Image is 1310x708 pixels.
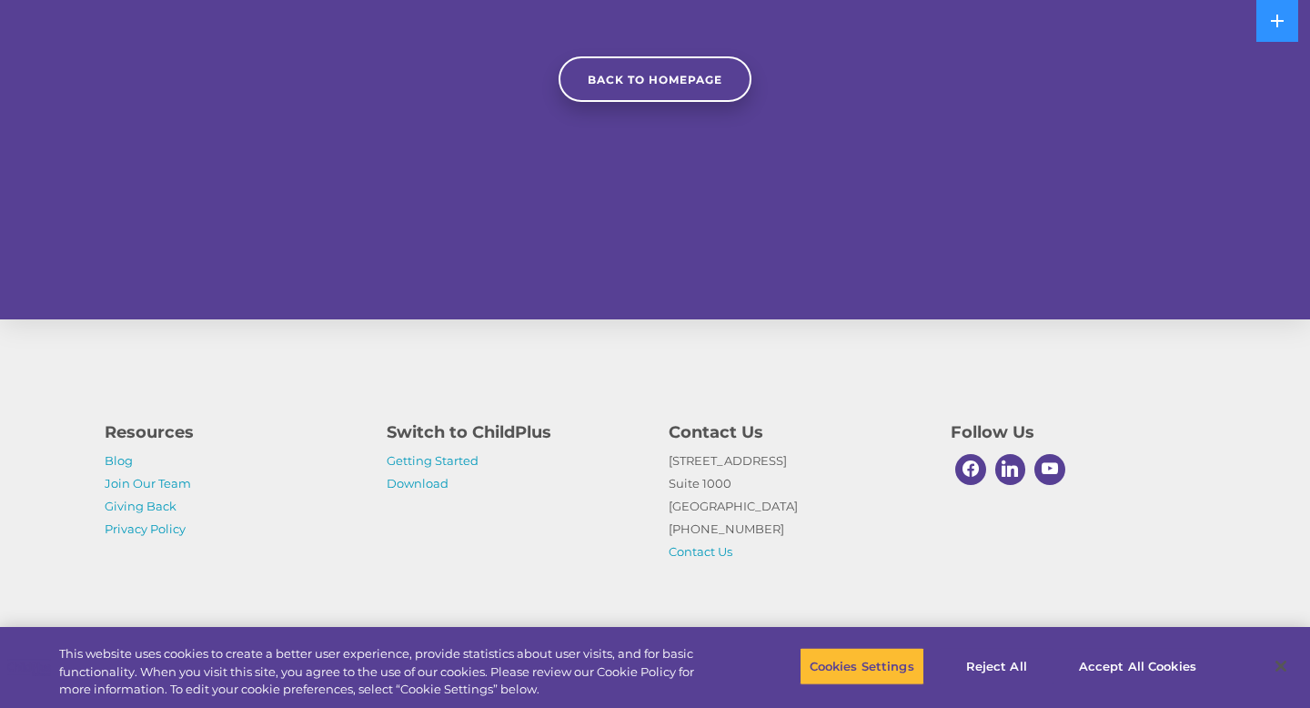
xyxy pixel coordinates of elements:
[669,420,923,445] h4: Contact Us
[105,453,133,468] a: Blog
[105,420,359,445] h4: Resources
[991,450,1031,490] a: Linkedin
[951,450,991,490] a: Facebook
[387,453,479,468] a: Getting Started
[800,647,924,685] button: Cookies Settings
[951,420,1205,445] h4: Follow Us
[1069,647,1206,685] button: Accept All Cookies
[559,56,751,102] a: Back to homepage
[387,476,448,491] a: Download
[105,476,191,491] a: Join Our Team
[1030,450,1070,490] a: Youtube
[1261,646,1301,686] button: Close
[387,420,641,445] h4: Switch to ChildPlus
[105,521,186,536] a: Privacy Policy
[940,647,1053,685] button: Reject All
[669,544,732,559] a: Contact Us
[59,645,720,699] div: This website uses cookies to create a better user experience, provide statistics about user visit...
[105,499,176,513] a: Giving Back
[669,450,923,563] p: [STREET_ADDRESS] Suite 1000 [GEOGRAPHIC_DATA] [PHONE_NUMBER]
